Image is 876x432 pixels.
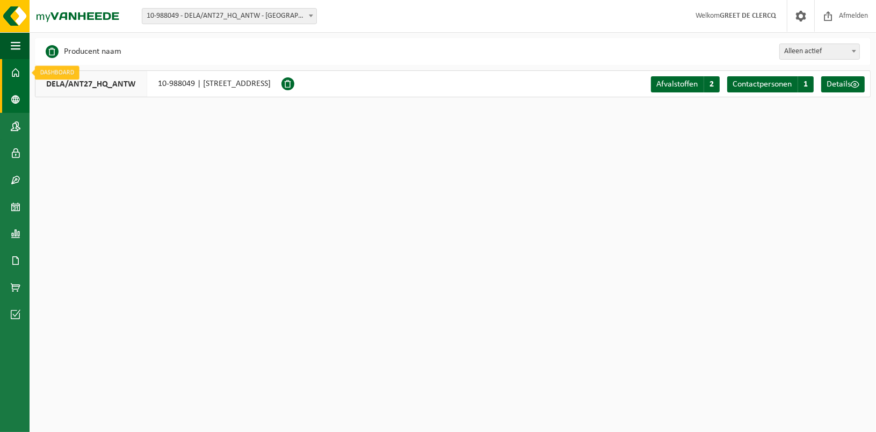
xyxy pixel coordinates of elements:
[35,71,147,97] span: DELA/ANT27_HQ_ANTW
[142,8,317,24] span: 10-988049 - DELA/ANT27_HQ_ANTW - ANTWERPEN
[779,44,860,60] span: Alleen actief
[727,76,814,92] a: Contactpersonen 1
[142,9,316,24] span: 10-988049 - DELA/ANT27_HQ_ANTW - ANTWERPEN
[656,80,698,89] span: Afvalstoffen
[798,76,814,92] span: 1
[733,80,792,89] span: Contactpersonen
[651,76,720,92] a: Afvalstoffen 2
[821,76,865,92] a: Details
[46,44,121,60] li: Producent naam
[827,80,851,89] span: Details
[780,44,859,59] span: Alleen actief
[704,76,720,92] span: 2
[720,12,776,20] strong: GREET DE CLERCQ
[35,70,281,97] div: 10-988049 | [STREET_ADDRESS]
